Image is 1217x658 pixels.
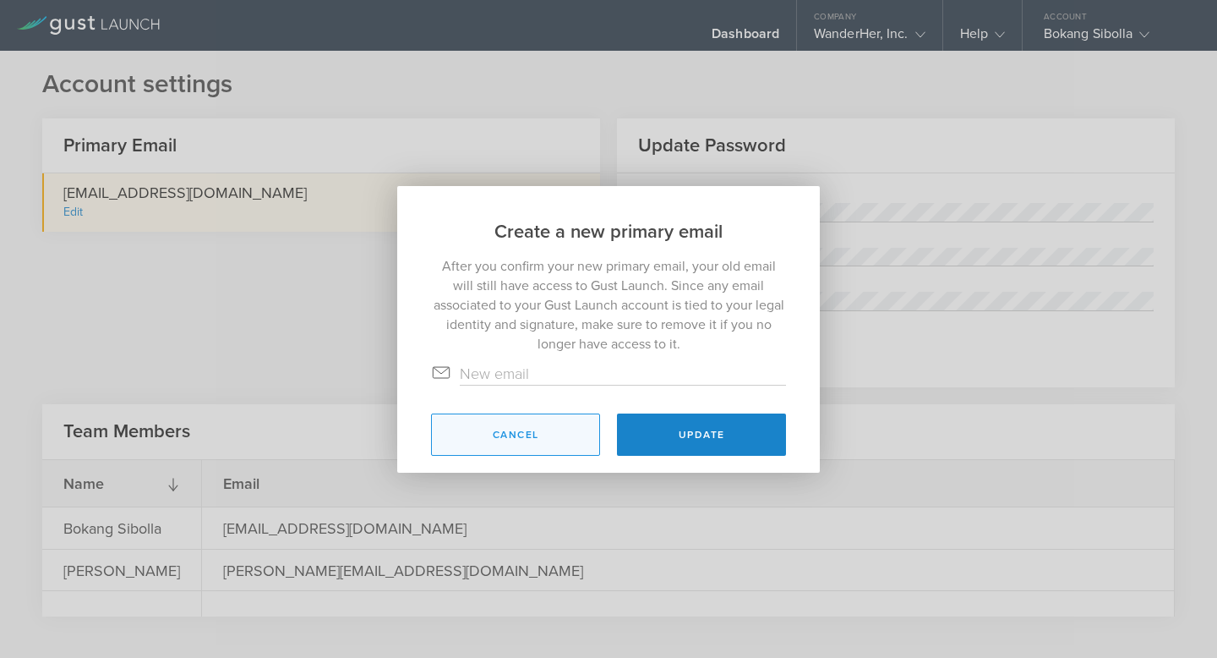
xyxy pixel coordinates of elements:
p: After you confirm your new primary email, your old email will still have access to Gust Launch. S... [431,257,786,354]
h2: Create a new primary email [397,186,820,244]
iframe: Chat Widget [1132,577,1217,658]
button: Update [617,414,786,456]
button: Cancel [431,414,600,456]
input: New email [460,363,786,385]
